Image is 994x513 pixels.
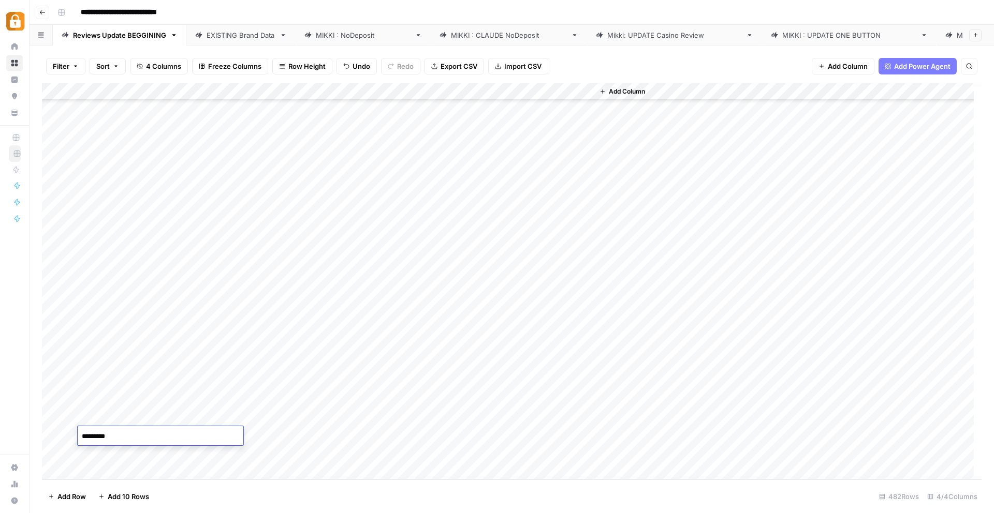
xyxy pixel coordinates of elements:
[57,491,86,502] span: Add Row
[6,492,23,509] button: Help + Support
[186,25,296,46] a: EXISTING Brand Data
[296,25,431,46] a: [PERSON_NAME] : NoDeposit
[504,61,542,71] span: Import CSV
[53,25,186,46] a: Reviews Update BEGGINING
[92,488,155,505] button: Add 10 Rows
[397,61,414,71] span: Redo
[6,459,23,476] a: Settings
[451,30,567,40] div: [PERSON_NAME] : [PERSON_NAME]
[46,58,85,74] button: Filter
[425,58,484,74] button: Export CSV
[6,12,25,31] img: Adzz Logo
[6,38,23,55] a: Home
[6,8,23,34] button: Workspace: Adzz
[288,61,326,71] span: Row Height
[6,104,23,121] a: Your Data
[923,488,982,505] div: 4/4 Columns
[828,61,868,71] span: Add Column
[108,491,149,502] span: Add 10 Rows
[595,85,649,98] button: Add Column
[42,488,92,505] button: Add Row
[812,58,874,74] button: Add Column
[879,58,957,74] button: Add Power Agent
[96,61,110,71] span: Sort
[762,25,937,46] a: [PERSON_NAME] : UPDATE ONE BUTTON
[130,58,188,74] button: 4 Columns
[146,61,181,71] span: 4 Columns
[6,55,23,71] a: Browse
[192,58,268,74] button: Freeze Columns
[207,30,275,40] div: EXISTING Brand Data
[488,58,548,74] button: Import CSV
[208,61,261,71] span: Freeze Columns
[894,61,951,71] span: Add Power Agent
[353,61,370,71] span: Undo
[607,30,742,40] div: [PERSON_NAME]: UPDATE Casino Review
[53,61,69,71] span: Filter
[90,58,126,74] button: Sort
[6,476,23,492] a: Usage
[337,58,377,74] button: Undo
[609,87,645,96] span: Add Column
[431,25,587,46] a: [PERSON_NAME] : [PERSON_NAME]
[875,488,923,505] div: 482 Rows
[73,30,166,40] div: Reviews Update BEGGINING
[441,61,477,71] span: Export CSV
[782,30,916,40] div: [PERSON_NAME] : UPDATE ONE BUTTON
[6,71,23,88] a: Insights
[381,58,420,74] button: Redo
[587,25,762,46] a: [PERSON_NAME]: UPDATE Casino Review
[316,30,411,40] div: [PERSON_NAME] : NoDeposit
[272,58,332,74] button: Row Height
[6,88,23,104] a: Opportunities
